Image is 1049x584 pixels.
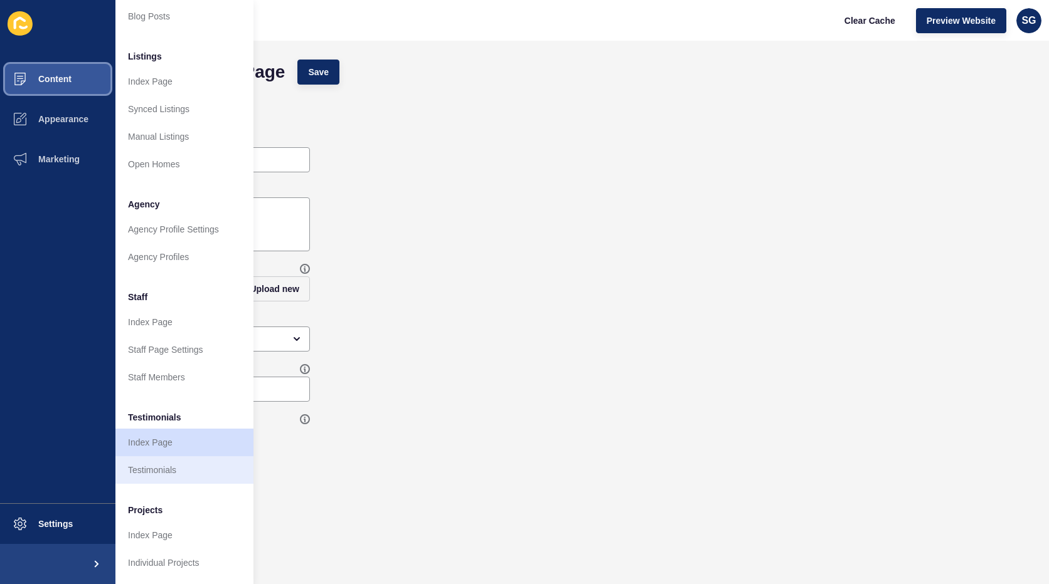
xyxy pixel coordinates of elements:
a: Index Page [115,308,253,336]
span: Agency [128,198,160,211]
button: Upload new [239,276,310,301]
span: SG [1021,14,1036,27]
span: Clear Cache [844,14,895,27]
a: Agency Profile Settings [115,216,253,243]
a: Index Page [115,429,253,456]
span: Preview Website [927,14,996,27]
a: Manual Listings [115,123,253,150]
a: Testimonials [115,456,253,484]
a: Synced Listings [115,95,253,123]
span: Testimonials [128,411,181,424]
span: Staff [128,291,147,303]
a: Blog Posts [115,3,253,30]
button: Save [297,60,339,85]
a: Staff Members [115,363,253,391]
span: Projects [128,504,162,516]
a: Index Page [115,68,253,95]
a: Staff Page Settings [115,336,253,363]
span: Save [308,66,329,78]
a: Open Homes [115,150,253,178]
span: Upload new [250,283,299,295]
a: Individual Projects [115,549,253,576]
a: Index Page [115,521,253,549]
button: Preview Website [916,8,1006,33]
button: Clear Cache [834,8,906,33]
a: Agency Profiles [115,243,253,271]
span: Listings [128,50,162,63]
